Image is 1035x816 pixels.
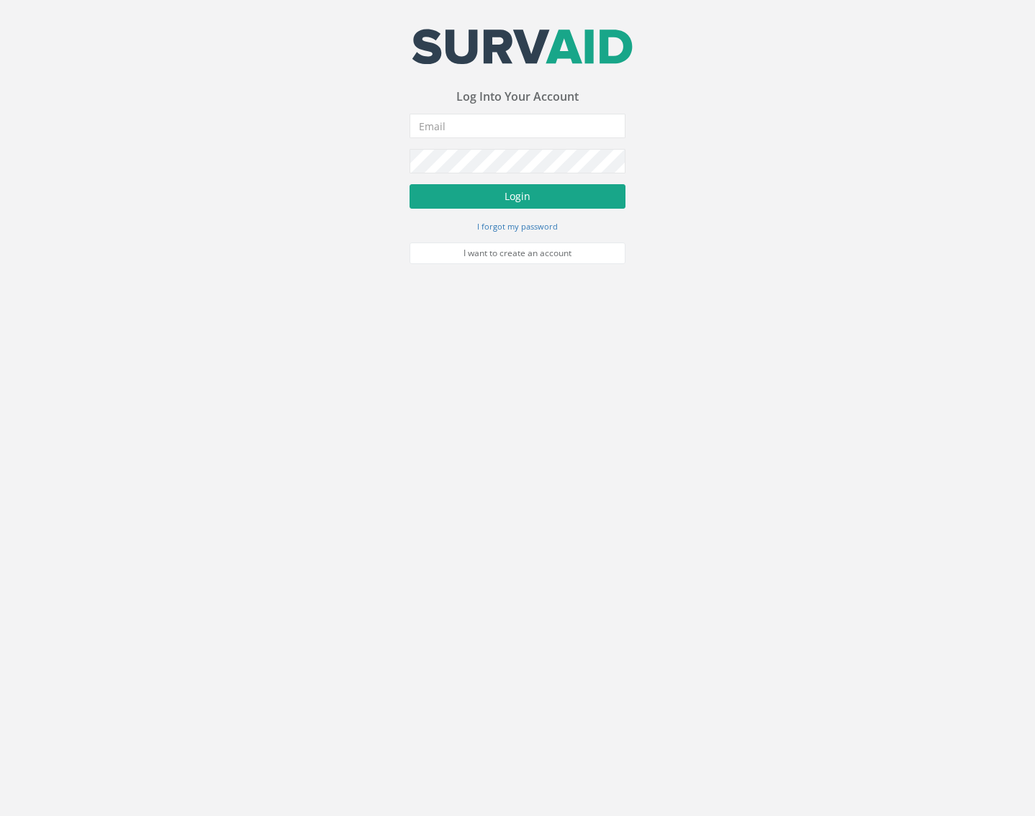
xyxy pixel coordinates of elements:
input: Email [410,114,625,138]
a: I forgot my password [477,219,558,232]
a: I want to create an account [410,242,625,264]
button: Login [410,184,625,209]
small: I forgot my password [477,221,558,232]
h3: Log Into Your Account [410,91,625,104]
